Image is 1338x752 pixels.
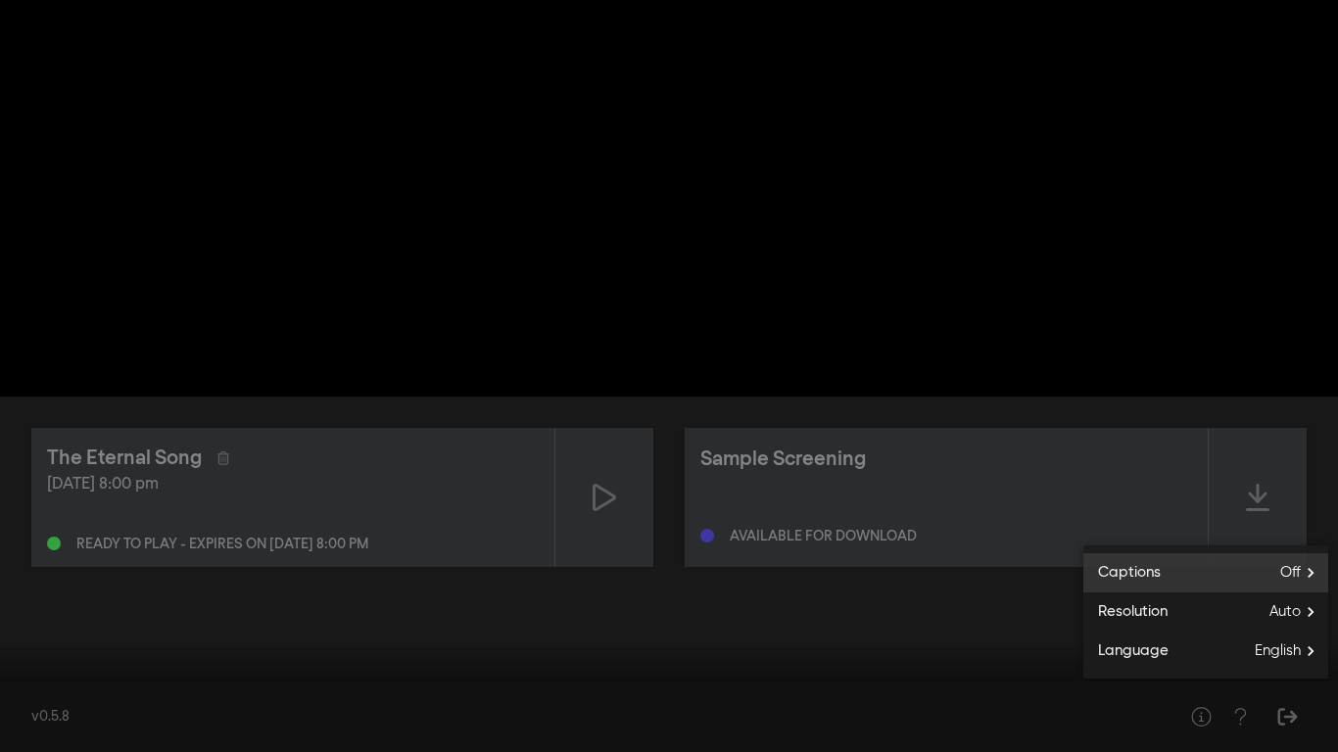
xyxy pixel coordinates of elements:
[1083,640,1169,663] span: Language
[1083,632,1328,671] button: Language
[1083,601,1168,624] span: Resolution
[1255,636,1328,666] span: English
[1181,697,1220,736] button: Help
[1083,553,1328,592] button: Captions
[1083,592,1328,632] button: Resolution
[1083,562,1161,585] span: Captions
[1220,697,1260,736] button: Help
[1269,597,1328,627] span: Auto
[1267,697,1307,736] button: Sign Out
[31,707,1142,728] div: v0.5.8
[1280,558,1328,587] span: Off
